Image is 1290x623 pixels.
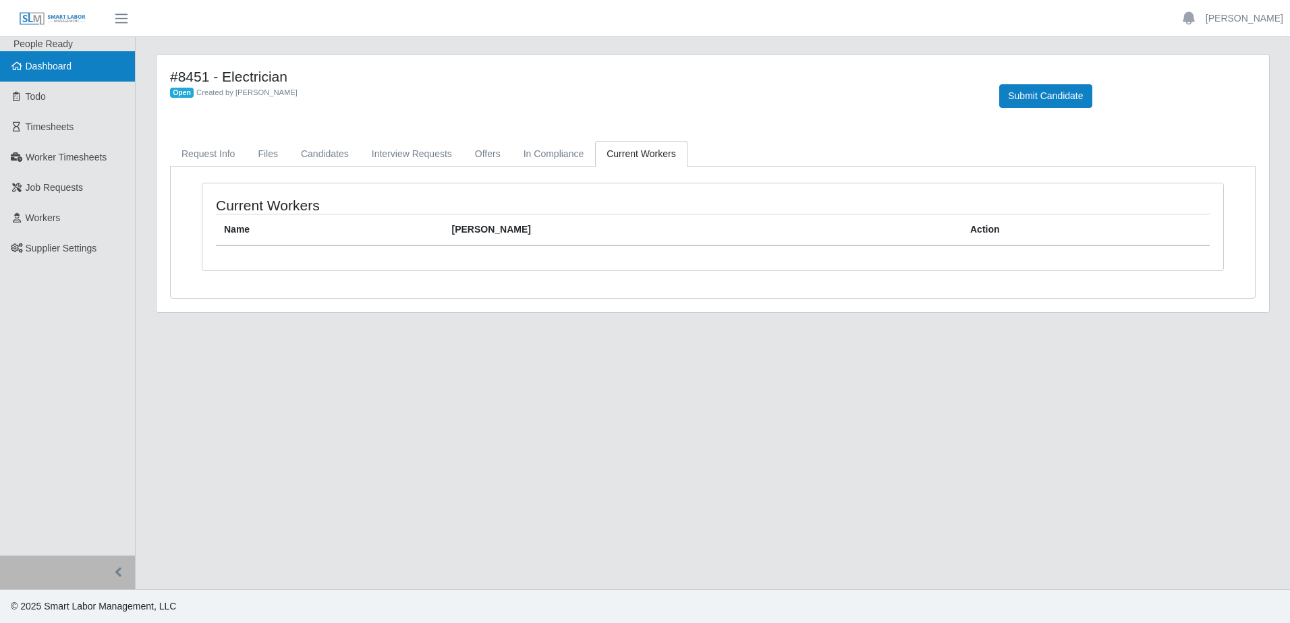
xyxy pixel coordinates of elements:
span: Dashboard [26,61,72,71]
a: Candidates [289,141,360,167]
span: Open [170,88,194,98]
a: Interview Requests [360,141,464,167]
a: Current Workers [595,141,687,167]
a: [PERSON_NAME] [1206,11,1283,26]
h4: #8451 - Electrician [170,68,979,85]
a: Files [246,141,289,167]
span: Worker Timesheets [26,152,107,162]
span: Todo [26,91,46,102]
button: Submit Candidate [999,84,1092,108]
a: Request Info [170,141,246,167]
span: Supplier Settings [26,243,97,254]
span: Timesheets [26,121,74,132]
span: Workers [26,212,61,223]
span: Job Requests [26,182,84,193]
a: Offers [464,141,512,167]
th: Action [962,214,1210,246]
span: People Ready [13,38,73,49]
th: Name [216,214,444,246]
span: © 2025 Smart Labor Management, LLC [11,601,176,612]
h4: Current Workers [216,197,618,214]
a: In Compliance [512,141,596,167]
img: SLM Logo [19,11,86,26]
th: [PERSON_NAME] [444,214,962,246]
span: Created by [PERSON_NAME] [196,88,298,96]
